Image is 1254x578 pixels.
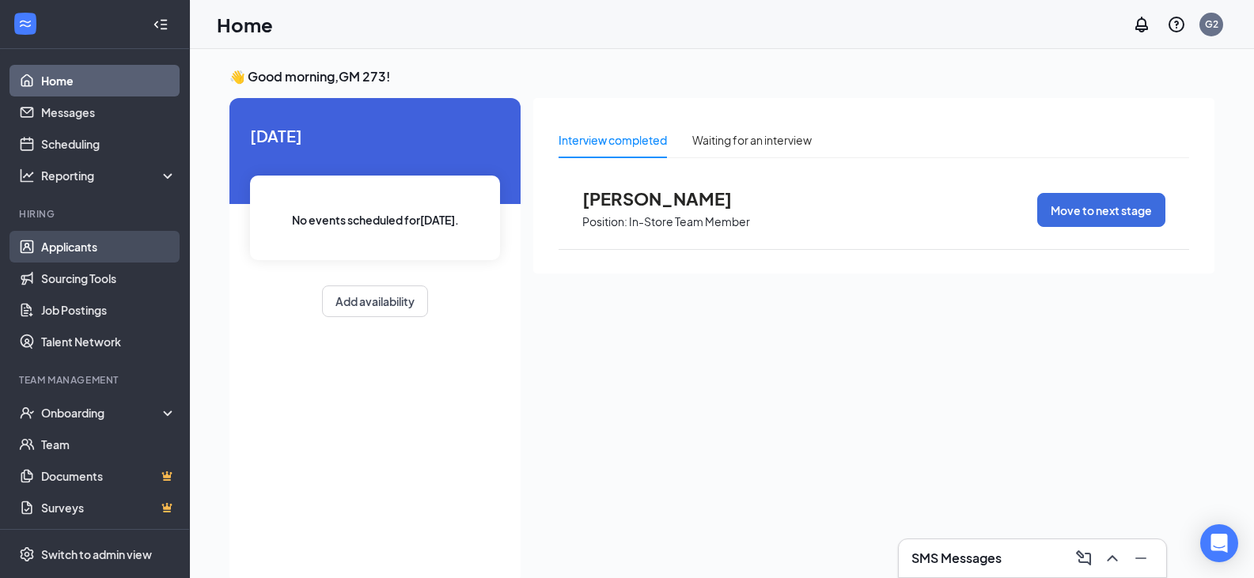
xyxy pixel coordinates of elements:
[41,429,176,460] a: Team
[1205,17,1218,31] div: G2
[41,96,176,128] a: Messages
[229,68,1214,85] h3: 👋 Good morning, GM 273 !
[41,546,152,562] div: Switch to admin view
[217,11,273,38] h1: Home
[1200,524,1238,562] div: Open Intercom Messenger
[19,207,173,221] div: Hiring
[41,263,176,294] a: Sourcing Tools
[1132,15,1151,34] svg: Notifications
[1167,15,1186,34] svg: QuestionInfo
[41,492,176,523] a: SurveysCrown
[692,131,812,149] div: Waiting for an interview
[1103,549,1122,568] svg: ChevronUp
[41,294,176,326] a: Job Postings
[41,231,176,263] a: Applicants
[250,123,500,148] span: [DATE]
[1128,546,1154,571] button: Minimize
[1100,546,1125,571] button: ChevronUp
[582,188,756,209] span: [PERSON_NAME]
[41,326,176,357] a: Talent Network
[1071,546,1097,571] button: ComposeMessage
[19,546,35,562] svg: Settings
[322,285,428,317] button: Add availability
[582,214,627,229] p: Position:
[559,131,667,149] div: Interview completed
[17,16,33,32] svg: WorkstreamLogo
[1037,193,1165,227] button: Move to next stage
[19,373,173,387] div: Team Management
[1131,549,1150,568] svg: Minimize
[19,405,35,421] svg: UserCheck
[911,550,1002,567] h3: SMS Messages
[41,168,177,183] div: Reporting
[292,211,459,229] span: No events scheduled for [DATE] .
[629,214,750,229] p: In-Store Team Member
[153,17,169,32] svg: Collapse
[41,65,176,96] a: Home
[1074,549,1093,568] svg: ComposeMessage
[19,168,35,183] svg: Analysis
[41,405,163,421] div: Onboarding
[41,128,176,160] a: Scheduling
[41,460,176,492] a: DocumentsCrown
